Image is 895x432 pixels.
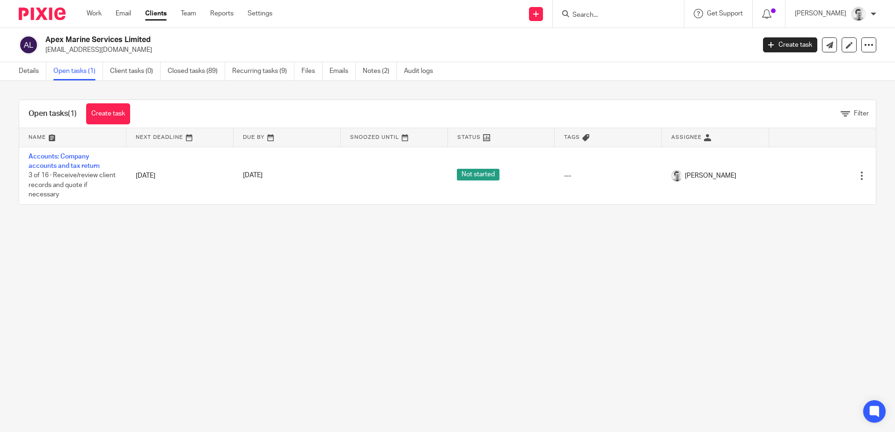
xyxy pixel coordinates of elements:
h1: Open tasks [29,109,77,119]
span: [DATE] [243,173,263,179]
img: Andy_2025.jpg [851,7,866,22]
a: Emails [330,62,356,80]
span: Not started [457,169,499,180]
a: Accounts: Company accounts and tax return [29,153,100,169]
span: (1) [68,110,77,117]
a: Create task [86,103,130,124]
a: Clients [145,9,167,18]
a: Files [301,62,323,80]
a: Details [19,62,46,80]
p: [PERSON_NAME] [795,9,846,18]
a: Team [181,9,196,18]
a: Work [87,9,102,18]
a: Client tasks (0) [110,62,161,80]
span: Tags [564,135,580,140]
span: Snoozed Until [350,135,399,140]
a: Recurring tasks (9) [232,62,294,80]
a: Audit logs [404,62,440,80]
img: Andy_2025.jpg [671,170,682,181]
a: Email [116,9,131,18]
td: [DATE] [126,147,234,204]
img: svg%3E [19,35,38,55]
a: Create task [763,37,817,52]
span: Filter [854,110,869,117]
a: Settings [248,9,272,18]
a: Open tasks (1) [53,62,103,80]
a: Reports [210,9,234,18]
p: [EMAIL_ADDRESS][DOMAIN_NAME] [45,45,749,55]
img: Pixie [19,7,66,20]
input: Search [572,11,656,20]
span: Status [457,135,481,140]
a: Closed tasks (89) [168,62,225,80]
h2: Apex Marine Services Limited [45,35,608,45]
a: Notes (2) [363,62,397,80]
span: [PERSON_NAME] [685,171,736,180]
span: Get Support [707,10,743,17]
span: 3 of 16 · Receive/review client records and quote if necessary [29,172,116,198]
div: --- [564,171,653,180]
